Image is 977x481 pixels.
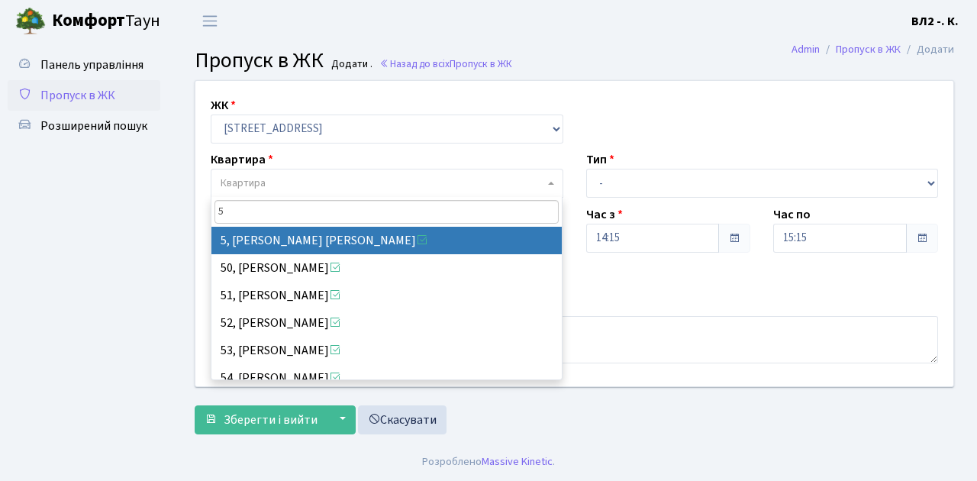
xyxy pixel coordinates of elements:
span: Панель управління [40,56,143,73]
a: Розширений пошук [8,111,160,141]
a: Назад до всіхПропуск в ЖК [379,56,512,71]
label: Квартира [211,150,273,169]
li: 5, [PERSON_NAME] [PERSON_NAME] [211,227,563,254]
li: 53, [PERSON_NAME] [211,337,563,364]
a: ВЛ2 -. К. [911,12,959,31]
li: 50, [PERSON_NAME] [211,254,563,282]
a: Скасувати [358,405,447,434]
span: Пропуск в ЖК [195,45,324,76]
label: Тип [586,150,614,169]
li: 51, [PERSON_NAME] [211,282,563,309]
span: Квартира [221,176,266,191]
span: Зберегти і вийти [224,412,318,428]
li: 52, [PERSON_NAME] [211,309,563,337]
nav: breadcrumb [769,34,977,66]
b: ВЛ2 -. К. [911,13,959,30]
span: Розширений пошук [40,118,147,134]
label: Час по [773,205,811,224]
button: Зберегти і вийти [195,405,327,434]
div: Розроблено . [422,454,555,470]
span: Таун [52,8,160,34]
label: Час з [586,205,623,224]
a: Massive Kinetic [482,454,553,470]
a: Панель управління [8,50,160,80]
img: logo.png [15,6,46,37]
button: Переключити навігацію [191,8,229,34]
li: 54, [PERSON_NAME] [211,364,563,392]
a: Пропуск в ЖК [8,80,160,111]
span: Пропуск в ЖК [40,87,115,104]
li: Додати [901,41,954,58]
a: Admin [792,41,820,57]
label: ЖК [211,96,236,115]
span: Пропуск в ЖК [450,56,512,71]
small: Додати . [328,58,372,71]
b: Комфорт [52,8,125,33]
a: Пропуск в ЖК [836,41,901,57]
